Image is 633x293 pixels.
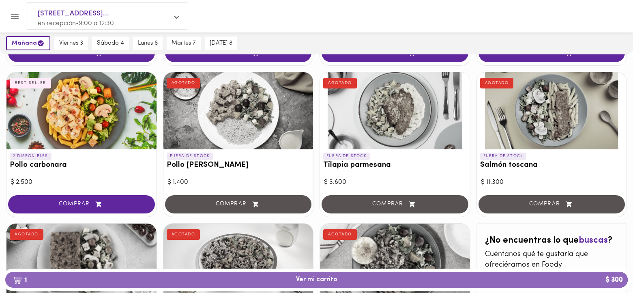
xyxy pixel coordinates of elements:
p: FUERA DE STOCK [167,153,213,160]
img: cart.png [13,276,22,284]
span: Ver mi carrito [296,276,337,284]
p: Cuéntanos qué te gustaría que ofreciéramos en Foody [485,250,619,270]
button: martes 7 [167,37,201,50]
h3: Pollo [PERSON_NAME] [167,161,310,170]
div: $ 3.600 [324,178,466,187]
div: $ 11.300 [481,178,623,187]
h3: Tilapia parmesana [323,161,467,170]
button: [DATE] 8 [205,37,237,50]
button: 1Ver mi carrito$ 300 [5,272,628,288]
div: Salmón toscana [477,72,627,149]
button: lunes 6 [133,37,163,50]
div: AGOTADO [323,78,357,88]
span: mañana [12,39,45,47]
p: FUERA DE STOCK [480,153,527,160]
span: martes 7 [172,40,196,47]
span: viernes 3 [59,40,83,47]
div: $ 2.500 [11,178,152,187]
button: mañana [6,36,50,50]
button: viernes 3 [54,37,88,50]
span: [STREET_ADDRESS]... [38,9,168,19]
span: lunes 6 [138,40,158,47]
div: AGOTADO [10,229,43,240]
div: AGOTADO [167,229,200,240]
span: sábado 4 [97,40,124,47]
div: BEST SELLER [10,78,51,88]
p: FUERA DE STOCK [323,153,370,160]
iframe: Messagebird Livechat Widget [586,246,625,285]
span: [DATE] 8 [210,40,232,47]
div: Tilapia parmesana [320,72,470,149]
div: AGOTADO [480,78,514,88]
h3: Pollo carbonara [10,161,153,170]
h3: Salmón toscana [480,161,624,170]
button: sábado 4 [92,37,129,50]
div: AGOTADO [323,229,357,240]
h2: ¿No encuentras lo que ? [485,236,619,246]
div: $ 1.400 [167,178,309,187]
div: Pollo carbonara [6,72,157,149]
div: Pollo Tikka Massala [163,72,313,149]
button: COMPRAR [8,195,155,213]
span: en recepción • 9:00 a 12:30 [38,20,114,27]
div: AGOTADO [167,78,200,88]
p: 2 DISPONIBLES [10,153,51,160]
span: COMPRAR [18,201,145,208]
button: Menu [5,6,25,26]
b: 1 [8,275,32,285]
span: buscas [579,236,608,245]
